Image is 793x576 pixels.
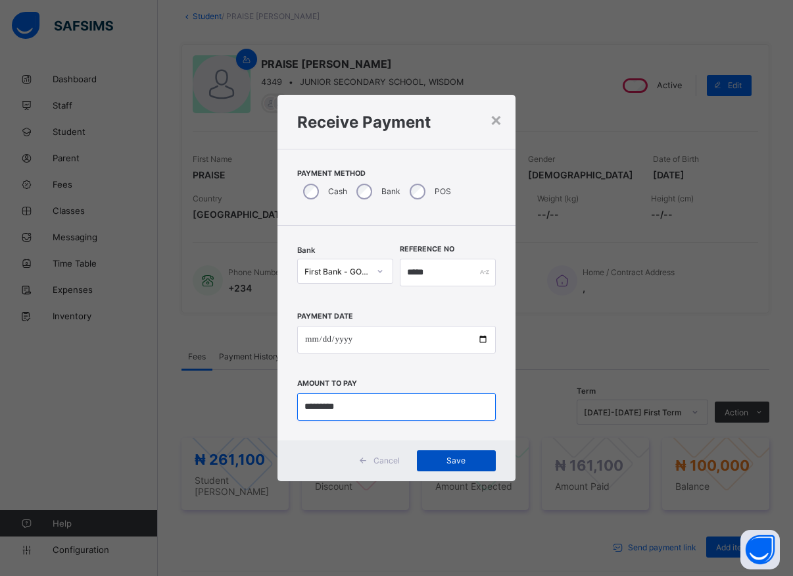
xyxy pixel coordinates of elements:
[297,246,315,255] span: Bank
[400,245,454,253] label: Reference No
[297,379,357,388] label: Amount to pay
[328,186,347,196] label: Cash
[297,312,353,321] label: Payment Date
[381,186,400,196] label: Bank
[373,456,400,465] span: Cancel
[297,113,496,132] h1: Receive Payment
[490,108,502,130] div: ×
[435,186,451,196] label: POS
[304,266,369,276] div: First Bank - GOOD SHEPHERD SCHOOLS
[427,456,486,465] span: Save
[297,169,496,178] span: Payment Method
[740,530,780,569] button: Open asap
